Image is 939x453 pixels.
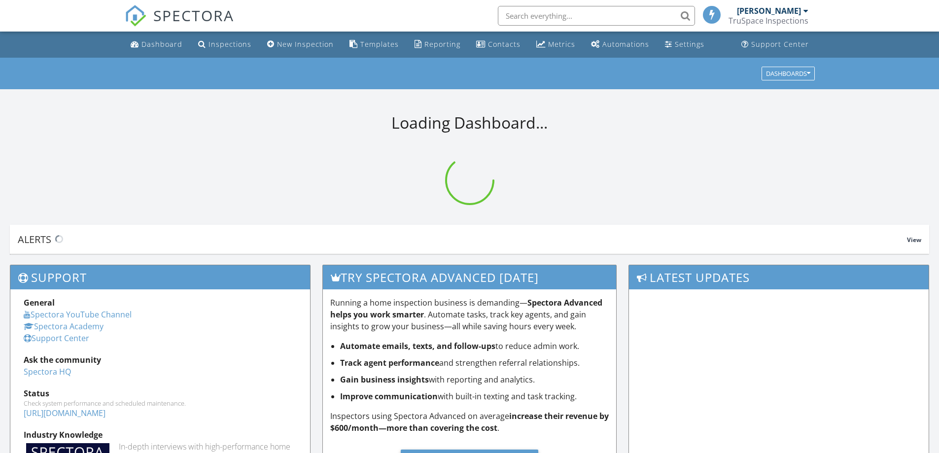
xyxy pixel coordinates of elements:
li: and strengthen referral relationships. [340,357,609,369]
a: Metrics [532,35,579,54]
div: Inspections [209,39,251,49]
h3: Support [10,265,310,289]
a: Contacts [472,35,524,54]
div: New Inspection [277,39,334,49]
strong: Gain business insights [340,374,429,385]
a: Templates [346,35,403,54]
div: Alerts [18,233,907,246]
a: Spectora YouTube Channel [24,309,132,320]
a: SPECTORA [125,13,234,34]
li: with built-in texting and task tracking. [340,390,609,402]
div: Support Center [751,39,809,49]
a: Support Center [24,333,89,344]
p: Running a home inspection business is demanding— . Automate tasks, track key agents, and gain ins... [330,297,609,332]
a: [URL][DOMAIN_NAME] [24,408,105,418]
a: Reporting [411,35,464,54]
div: Check system performance and scheduled maintenance. [24,399,297,407]
strong: General [24,297,55,308]
div: Ask the community [24,354,297,366]
input: Search everything... [498,6,695,26]
a: Dashboard [127,35,186,54]
div: Metrics [548,39,575,49]
a: Inspections [194,35,255,54]
div: Templates [360,39,399,49]
a: New Inspection [263,35,338,54]
strong: increase their revenue by $600/month—more than covering the cost [330,411,609,433]
a: Spectora Academy [24,321,104,332]
strong: Automate emails, texts, and follow-ups [340,341,495,351]
a: Spectora HQ [24,366,71,377]
div: Reporting [424,39,460,49]
li: with reporting and analytics. [340,374,609,385]
div: Contacts [488,39,521,49]
button: Dashboards [762,67,815,80]
h3: Try spectora advanced [DATE] [323,265,617,289]
h3: Latest Updates [629,265,929,289]
div: [PERSON_NAME] [737,6,801,16]
div: Dashboards [766,70,810,77]
div: Status [24,387,297,399]
a: Automations (Basic) [587,35,653,54]
div: Industry Knowledge [24,429,297,441]
div: TruSpace Inspections [729,16,808,26]
div: Automations [602,39,649,49]
p: Inspectors using Spectora Advanced on average . [330,410,609,434]
a: Support Center [737,35,813,54]
img: The Best Home Inspection Software - Spectora [125,5,146,27]
span: SPECTORA [153,5,234,26]
strong: Improve communication [340,391,438,402]
li: to reduce admin work. [340,340,609,352]
div: Settings [675,39,704,49]
a: Settings [661,35,708,54]
span: View [907,236,921,244]
strong: Track agent performance [340,357,439,368]
div: Dashboard [141,39,182,49]
strong: Spectora Advanced helps you work smarter [330,297,602,320]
